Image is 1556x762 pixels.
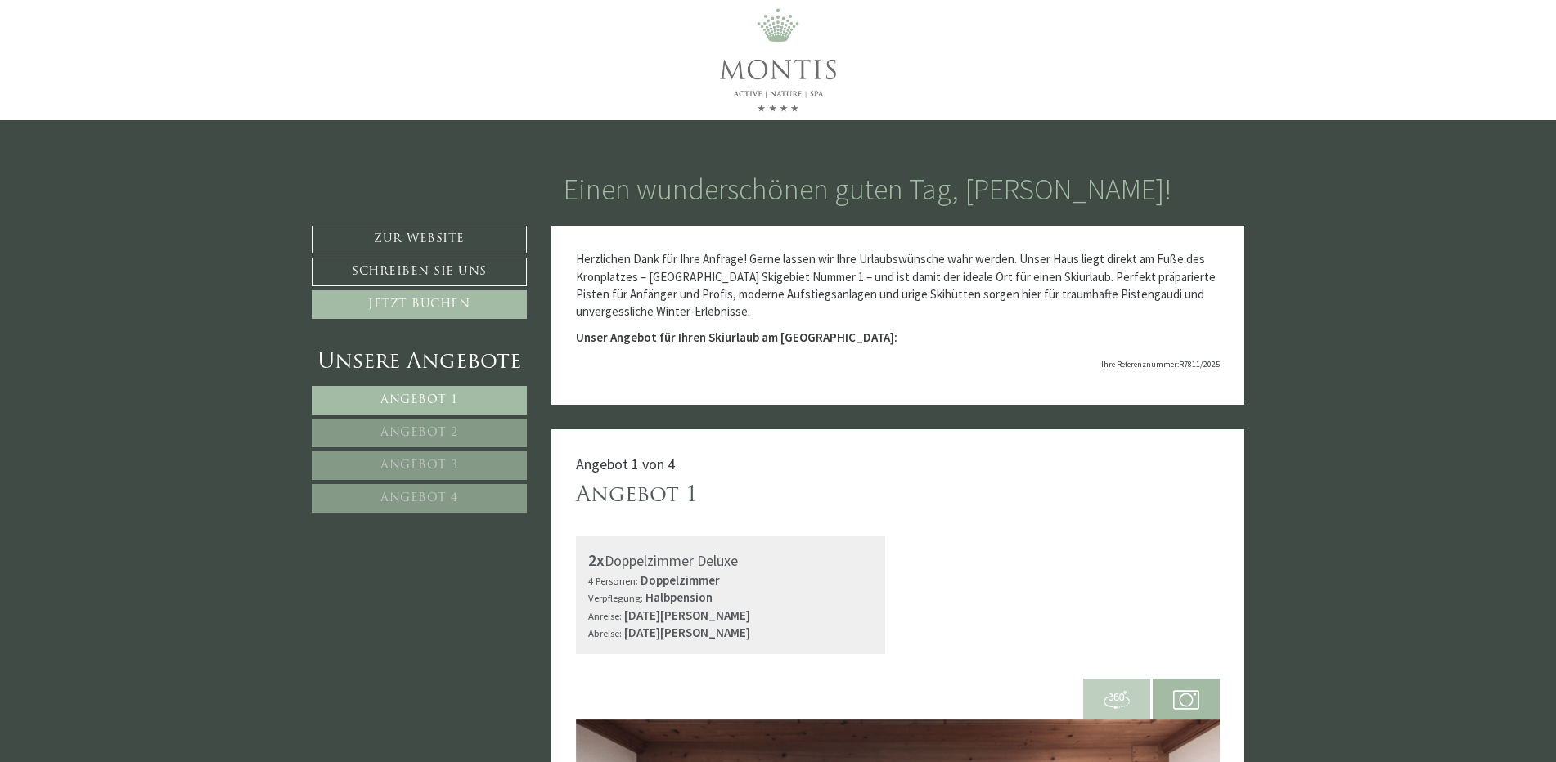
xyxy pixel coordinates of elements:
a: Jetzt buchen [312,290,527,319]
img: camera.svg [1173,687,1199,713]
b: 2x [588,549,605,570]
h1: Einen wunderschönen guten Tag, [PERSON_NAME]! [564,173,1171,206]
span: Angebot 1 [380,394,458,406]
a: Zur Website [312,226,527,253]
span: Angebot 2 [380,427,458,439]
b: [DATE][PERSON_NAME] [624,625,750,640]
span: Angebot 1 von 4 [576,455,675,473]
div: Angebot 1 [576,481,698,511]
p: Herzlichen Dank für Ihre Anfrage! Gerne lassen wir Ihre Urlaubswünsche wahr werden. Unser Haus li... [576,250,1221,320]
a: Schreiben Sie uns [312,258,527,286]
span: Ihre Referenznummer:R7811/2025 [1101,359,1220,370]
strong: Unser Angebot für Ihren Skiurlaub am [GEOGRAPHIC_DATA]: [576,329,897,345]
div: Unsere Angebote [312,347,527,378]
small: Verpflegung: [588,591,643,604]
small: Anreise: [588,609,622,622]
b: Halbpension [645,589,713,605]
div: Doppelzimmer Deluxe [588,549,874,572]
b: Doppelzimmer [641,572,720,588]
small: 4 Personen: [588,574,638,587]
b: [DATE][PERSON_NAME] [624,607,750,623]
small: Abreise: [588,626,622,639]
span: Angebot 3 [380,459,458,472]
img: 360-grad.svg [1104,687,1130,713]
span: Angebot 4 [380,492,458,504]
